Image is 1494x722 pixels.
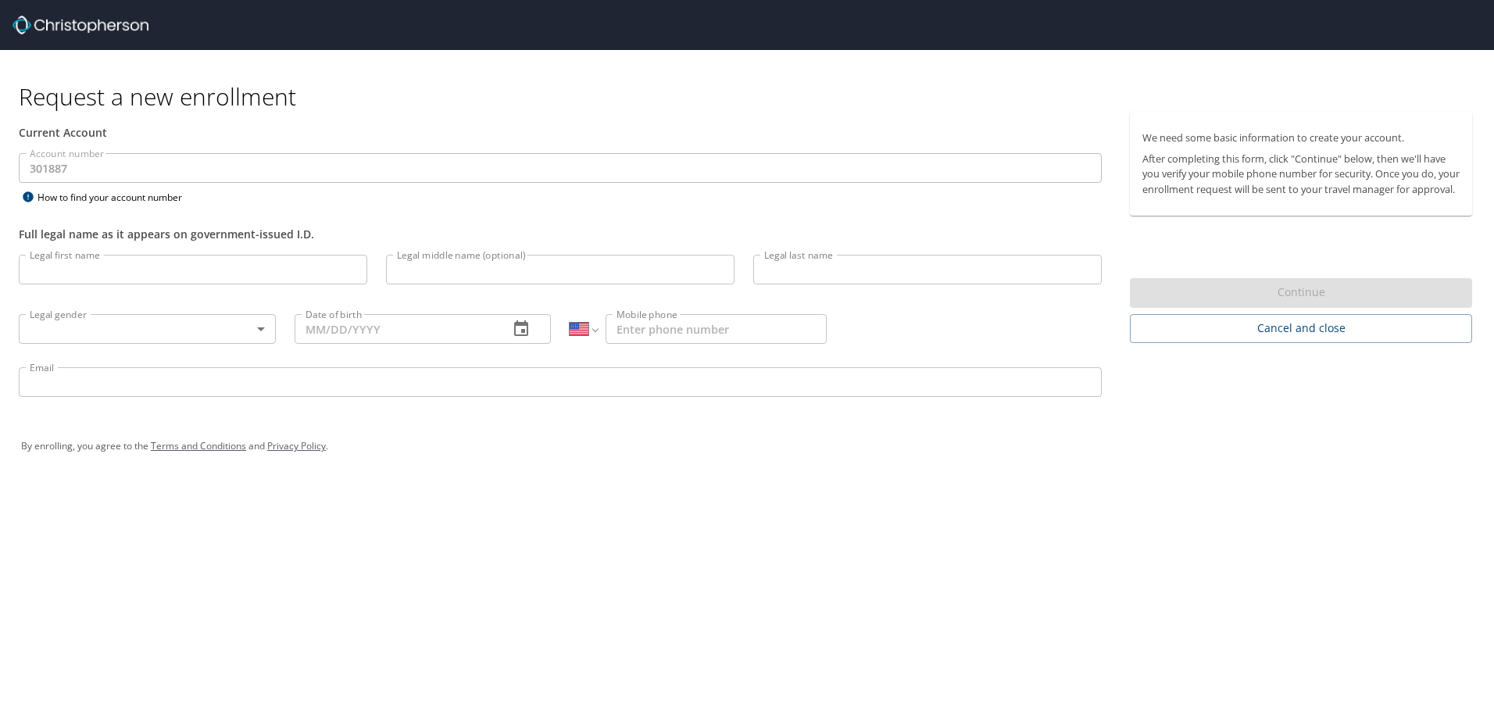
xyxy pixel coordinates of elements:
[1130,314,1472,343] button: Cancel and close
[19,124,1102,141] div: Current Account
[19,314,276,344] div: ​
[267,439,326,452] a: Privacy Policy
[19,188,214,207] div: How to find your account number
[151,439,246,452] a: Terms and Conditions
[295,314,497,344] input: MM/DD/YYYY
[19,226,1102,242] div: Full legal name as it appears on government-issued I.D.
[1142,130,1460,145] p: We need some basic information to create your account.
[19,81,1485,112] h1: Request a new enrollment
[606,314,827,344] input: Enter phone number
[1142,319,1460,338] span: Cancel and close
[21,427,1473,466] div: By enrolling, you agree to the and .
[13,16,148,34] img: cbt logo
[1142,152,1460,197] p: After completing this form, click "Continue" below, then we'll have you verify your mobile phone ...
